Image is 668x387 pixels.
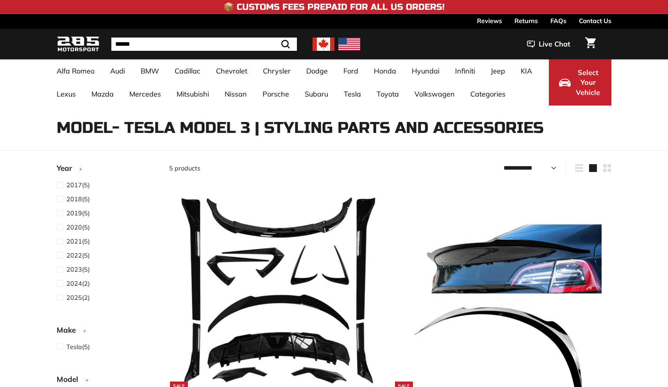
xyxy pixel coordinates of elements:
span: Model [57,374,84,385]
span: Make [57,324,82,336]
h4: 📦 Customs Fees Prepaid for All US Orders! [223,2,445,12]
a: Cart [580,31,600,57]
a: Mitsubishi [169,82,217,106]
span: Year [57,163,78,174]
a: Infiniti [447,59,483,82]
span: (5) [66,342,90,351]
span: (5) [66,222,90,232]
a: Toyota [369,82,407,106]
a: Jeep [483,59,513,82]
a: Cadillac [167,59,208,82]
a: KIA [513,59,540,82]
span: (5) [66,236,90,246]
a: Ford [336,59,366,82]
span: (5) [66,251,90,260]
button: Year [57,160,157,180]
a: Volkswagen [407,82,463,106]
span: 2019 [66,209,82,217]
a: Chevrolet [208,59,255,82]
span: Live Chat [539,39,570,49]
a: BMW [133,59,167,82]
span: Select Your Vehicle [575,68,601,98]
a: Nissan [217,82,255,106]
span: 2018 [66,195,82,203]
span: 2024 [66,279,82,287]
a: Reviews [477,14,502,27]
a: Returns [514,14,538,27]
img: Logo_285_Motorsport_areodynamics_components [57,35,100,54]
a: Chrysler [255,59,298,82]
span: 2020 [66,223,82,231]
span: 2025 [66,294,82,301]
a: Honda [366,59,404,82]
span: (5) [66,180,90,190]
a: Alfa Romeo [49,59,102,82]
span: (5) [66,265,90,274]
span: 2023 [66,265,82,273]
a: Mazda [84,82,121,106]
a: Categories [463,82,513,106]
input: Search [111,38,297,51]
a: Mercedes [121,82,169,106]
a: Subaru [297,82,336,106]
h1: Model- Tesla Model 3 | Styling Parts and Accessories [57,119,611,136]
button: Select Your Vehicle [549,59,611,106]
a: Dodge [298,59,336,82]
a: Hyundai [404,59,447,82]
a: Lexus [49,82,84,106]
div: 5 products [169,163,390,173]
span: Tesla [66,343,82,351]
span: (2) [66,279,90,288]
a: Contact Us [579,14,611,27]
a: Audi [102,59,133,82]
button: Make [57,322,157,342]
button: Live Chat [517,34,580,54]
a: Porsche [255,82,297,106]
a: Tesla [336,82,369,106]
span: 2017 [66,181,82,189]
a: FAQs [550,14,566,27]
span: (5) [66,208,90,218]
span: (5) [66,194,90,204]
span: 2022 [66,251,82,259]
span: (2) [66,293,90,302]
span: 2021 [66,237,82,245]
